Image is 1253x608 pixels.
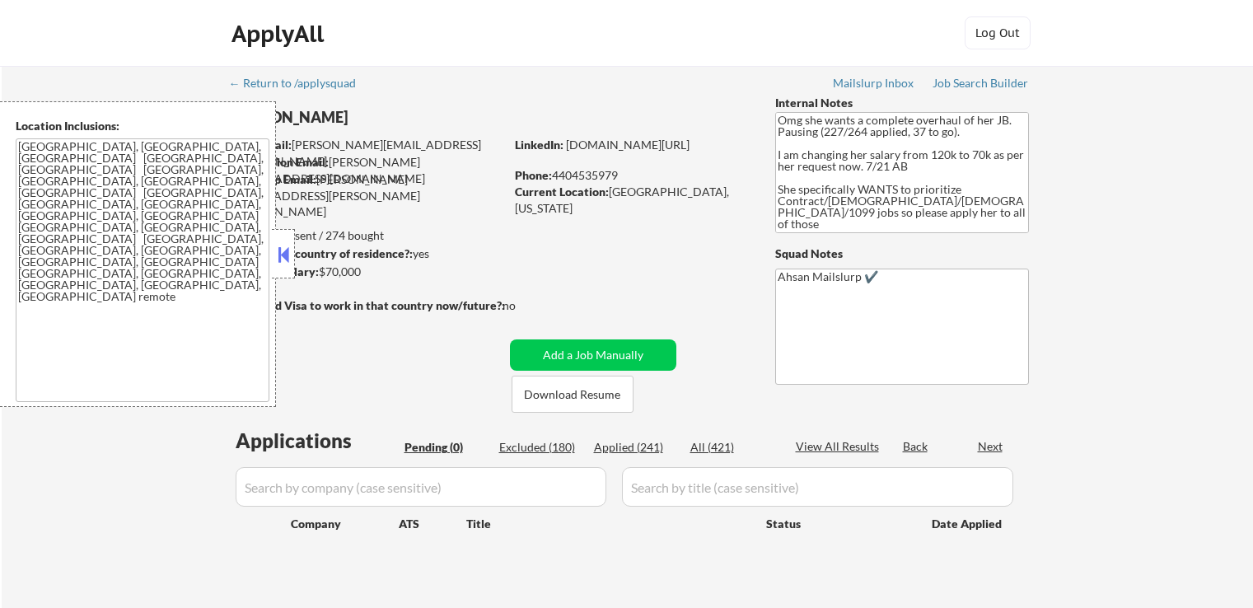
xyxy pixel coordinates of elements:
[503,297,549,314] div: no
[594,439,676,456] div: Applied (241)
[833,77,915,93] a: Mailslurp Inbox
[230,264,504,280] div: $70,000
[933,77,1029,93] a: Job Search Builder
[231,154,504,186] div: [PERSON_NAME][EMAIL_ADDRESS][DOMAIN_NAME]
[978,438,1004,455] div: Next
[404,439,487,456] div: Pending (0)
[775,246,1029,262] div: Squad Notes
[231,20,329,48] div: ApplyAll
[230,246,499,262] div: yes
[903,438,929,455] div: Back
[291,516,399,532] div: Company
[399,516,466,532] div: ATS
[833,77,915,89] div: Mailslurp Inbox
[965,16,1031,49] button: Log Out
[230,227,504,244] div: 241 sent / 274 bought
[622,467,1013,507] input: Search by title (case sensitive)
[231,171,504,220] div: [PERSON_NAME][EMAIL_ADDRESS][PERSON_NAME][DOMAIN_NAME]
[566,138,690,152] a: [DOMAIN_NAME][URL]
[933,77,1029,89] div: Job Search Builder
[510,339,676,371] button: Add a Job Manually
[231,137,504,169] div: [PERSON_NAME][EMAIL_ADDRESS][DOMAIN_NAME]
[236,467,606,507] input: Search by company (case sensitive)
[766,508,908,538] div: Status
[932,516,1004,532] div: Date Applied
[231,107,569,128] div: [PERSON_NAME]
[499,439,582,456] div: Excluded (180)
[690,439,773,456] div: All (421)
[229,77,372,93] a: ← Return to /applysquad
[16,118,269,134] div: Location Inclusions:
[512,376,634,413] button: Download Resume
[515,185,609,199] strong: Current Location:
[796,438,884,455] div: View All Results
[515,168,552,182] strong: Phone:
[236,431,399,451] div: Applications
[515,138,563,152] strong: LinkedIn:
[466,516,750,532] div: Title
[515,184,748,216] div: [GEOGRAPHIC_DATA], [US_STATE]
[775,95,1029,111] div: Internal Notes
[231,298,505,312] strong: Will need Visa to work in that country now/future?:
[230,246,413,260] strong: Can work in country of residence?:
[515,167,748,184] div: 4404535979
[229,77,372,89] div: ← Return to /applysquad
